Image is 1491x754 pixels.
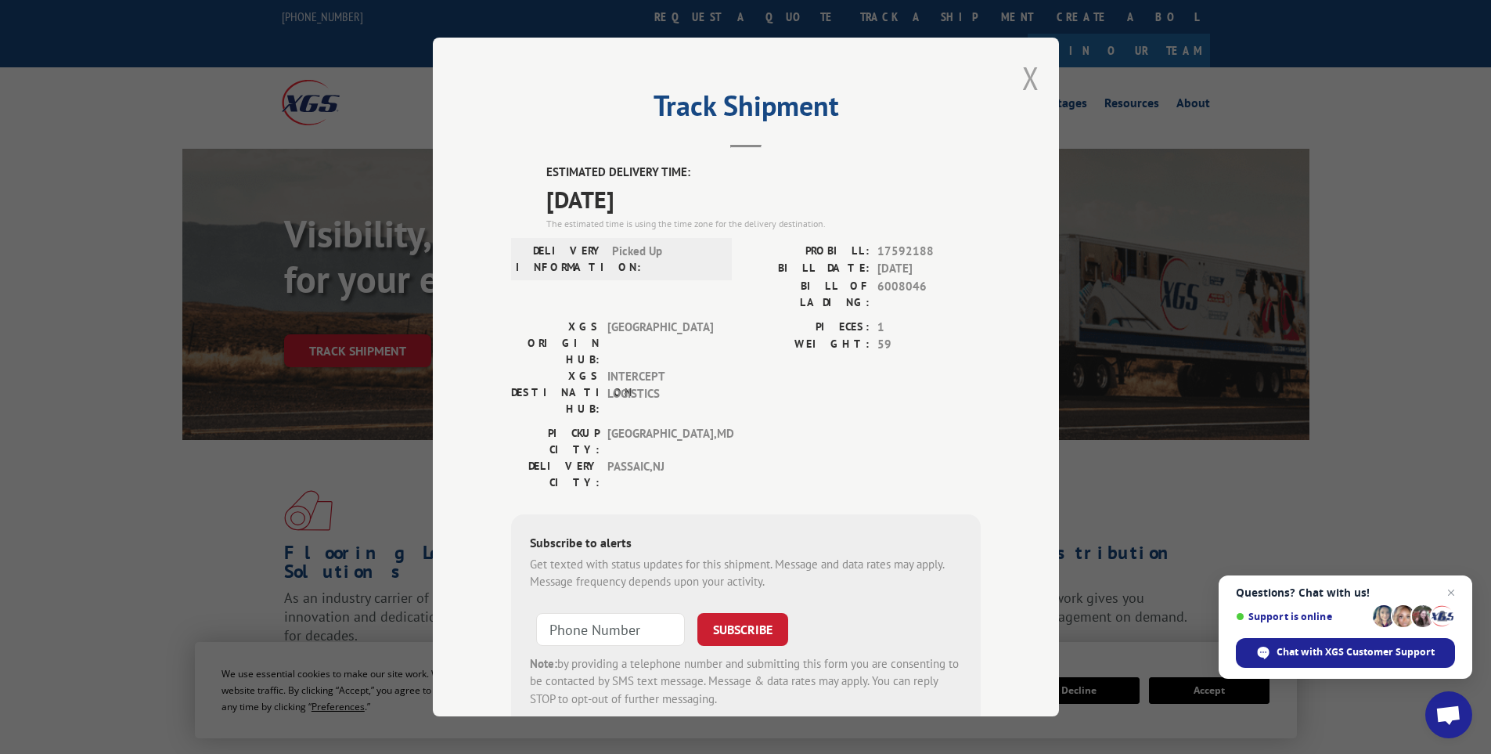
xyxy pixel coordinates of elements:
label: WEIGHT: [746,336,870,354]
input: Phone Number [536,613,685,646]
span: 17592188 [877,243,981,261]
span: Support is online [1236,611,1367,622]
div: Subscribe to alerts [530,533,962,556]
label: ESTIMATED DELIVERY TIME: [546,164,981,182]
div: by providing a telephone number and submitting this form you are consenting to be contacted by SM... [530,655,962,709]
span: 59 [877,336,981,354]
label: PIECES: [746,319,870,337]
span: PASSAIC , NJ [607,458,713,491]
span: Chat with XGS Customer Support [1277,645,1435,659]
span: [DATE] [877,260,981,278]
span: INTERCEPT LOGISTICS [607,368,713,417]
button: Close modal [1022,57,1039,99]
label: XGS ORIGIN HUB: [511,319,600,368]
button: SUBSCRIBE [697,613,788,646]
label: DELIVERY CITY: [511,458,600,491]
strong: Note: [530,656,557,671]
label: DELIVERY INFORMATION: [516,243,604,276]
span: Questions? Chat with us! [1236,586,1455,599]
span: 1 [877,319,981,337]
span: Picked Up [612,243,718,276]
span: [GEOGRAPHIC_DATA] [607,319,713,368]
label: BILL DATE: [746,260,870,278]
label: XGS DESTINATION HUB: [511,368,600,417]
span: [DATE] [546,182,981,217]
span: 6008046 [877,278,981,311]
a: Open chat [1425,691,1472,738]
h2: Track Shipment [511,95,981,124]
label: PROBILL: [746,243,870,261]
div: Get texted with status updates for this shipment. Message and data rates may apply. Message frequ... [530,556,962,591]
span: [GEOGRAPHIC_DATA] , MD [607,425,713,458]
label: BILL OF LADING: [746,278,870,311]
div: The estimated time is using the time zone for the delivery destination. [546,217,981,231]
span: Chat with XGS Customer Support [1236,638,1455,668]
label: PICKUP CITY: [511,425,600,458]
